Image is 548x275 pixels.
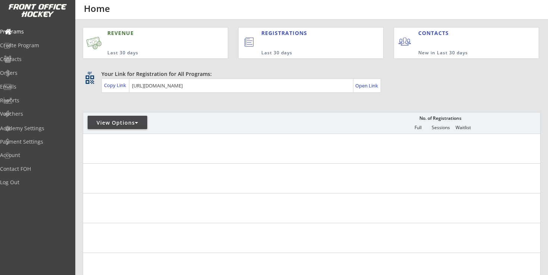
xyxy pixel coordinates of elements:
[88,119,147,127] div: View Options
[107,50,193,56] div: Last 30 days
[417,116,463,121] div: No. of Registrations
[452,125,474,130] div: Waitlist
[84,74,95,85] button: qr_code
[261,29,350,37] div: REGISTRATIONS
[104,82,127,89] div: Copy Link
[101,70,517,78] div: Your Link for Registration for All Programs:
[418,29,452,37] div: CONTACTS
[107,29,193,37] div: REVENUE
[355,83,379,89] div: Open Link
[355,80,379,91] a: Open Link
[429,125,452,130] div: Sessions
[85,70,94,75] div: qr
[261,50,353,56] div: Last 30 days
[407,125,429,130] div: Full
[418,50,504,56] div: New in Last 30 days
